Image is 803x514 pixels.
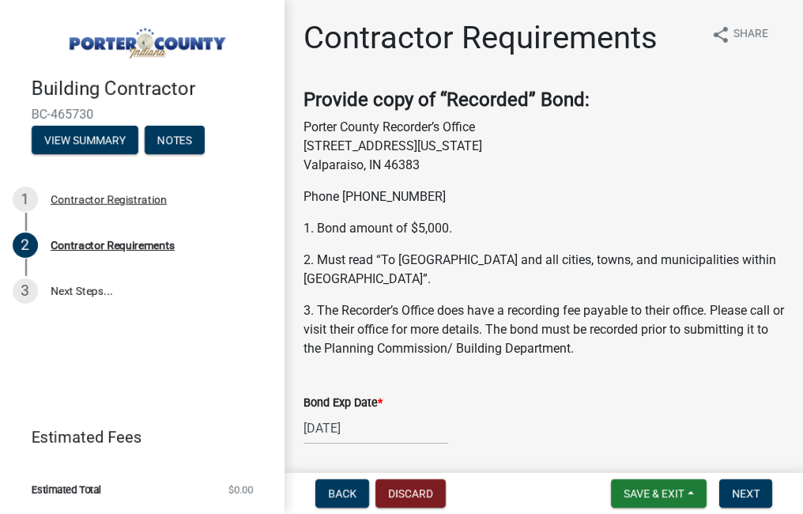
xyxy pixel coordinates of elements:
button: Next [719,479,772,508]
div: 2 [13,232,38,258]
div: Contractor Registration [51,194,167,205]
p: 2. Must read “To [GEOGRAPHIC_DATA] and all cities, towns, and municipalities within [GEOGRAPHIC_D... [303,251,784,289]
span: Save & Exit [624,487,684,500]
p: 3. The Recorder’s Office does have a recording fee payable to their office. Please call or visit ... [303,301,784,358]
button: Notes [145,126,205,154]
p: Phone [PHONE_NUMBER] [303,187,784,206]
div: Contractor Requirements [51,240,175,251]
span: Next [732,487,760,500]
p: Porter County Recorder’s Office [STREET_ADDRESS][US_STATE] Valparaiso, IN 46383 [303,118,784,175]
i: share [711,25,730,44]
wm-modal-confirm: Summary [32,134,138,147]
span: Share [733,25,768,44]
span: BC-465730 [32,107,253,122]
img: Porter County, Indiana [32,17,259,61]
input: mm/dd/yyyy [303,412,448,444]
button: View Summary [32,126,138,154]
h4: Building Contractor [32,77,272,100]
p: 1. Bond amount of $5,000. [303,219,784,238]
wm-modal-confirm: Notes [145,134,205,147]
span: Back [328,487,356,500]
h1: Contractor Requirements [303,19,658,57]
span: Estimated Total [32,485,101,495]
strong: Provide copy of “Recorded” Bond: [303,89,590,111]
button: shareShare [699,19,781,50]
label: Bond Exp Date [303,398,383,409]
div: 3 [13,278,38,304]
button: Save & Exit [611,479,707,508]
button: Back [315,479,369,508]
a: Estimated Fees [13,421,259,453]
div: 1 [13,187,38,212]
button: Discard [375,479,446,508]
span: $0.00 [228,485,253,495]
